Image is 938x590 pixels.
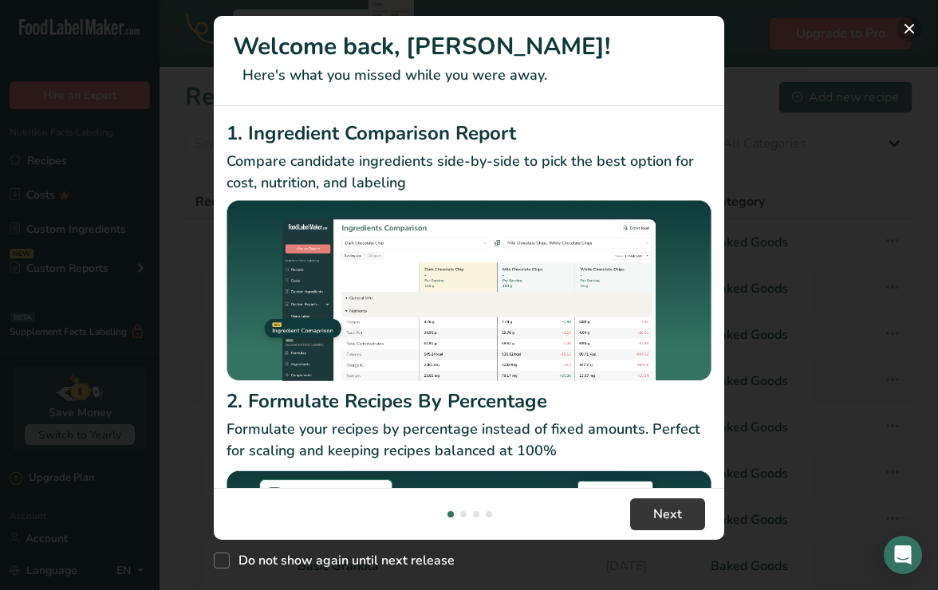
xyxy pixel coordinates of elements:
[227,200,711,381] img: Ingredient Comparison Report
[227,387,711,415] h2: 2. Formulate Recipes By Percentage
[233,29,705,65] h1: Welcome back, [PERSON_NAME]!
[233,65,705,86] p: Here's what you missed while you were away.
[227,419,711,462] p: Formulate your recipes by percentage instead of fixed amounts. Perfect for scaling and keeping re...
[230,553,455,568] span: Do not show again until next release
[653,505,682,524] span: Next
[884,536,922,574] div: Open Intercom Messenger
[227,119,711,147] h2: 1. Ingredient Comparison Report
[227,151,711,194] p: Compare candidate ingredients side-by-side to pick the best option for cost, nutrition, and labeling
[630,498,705,530] button: Next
